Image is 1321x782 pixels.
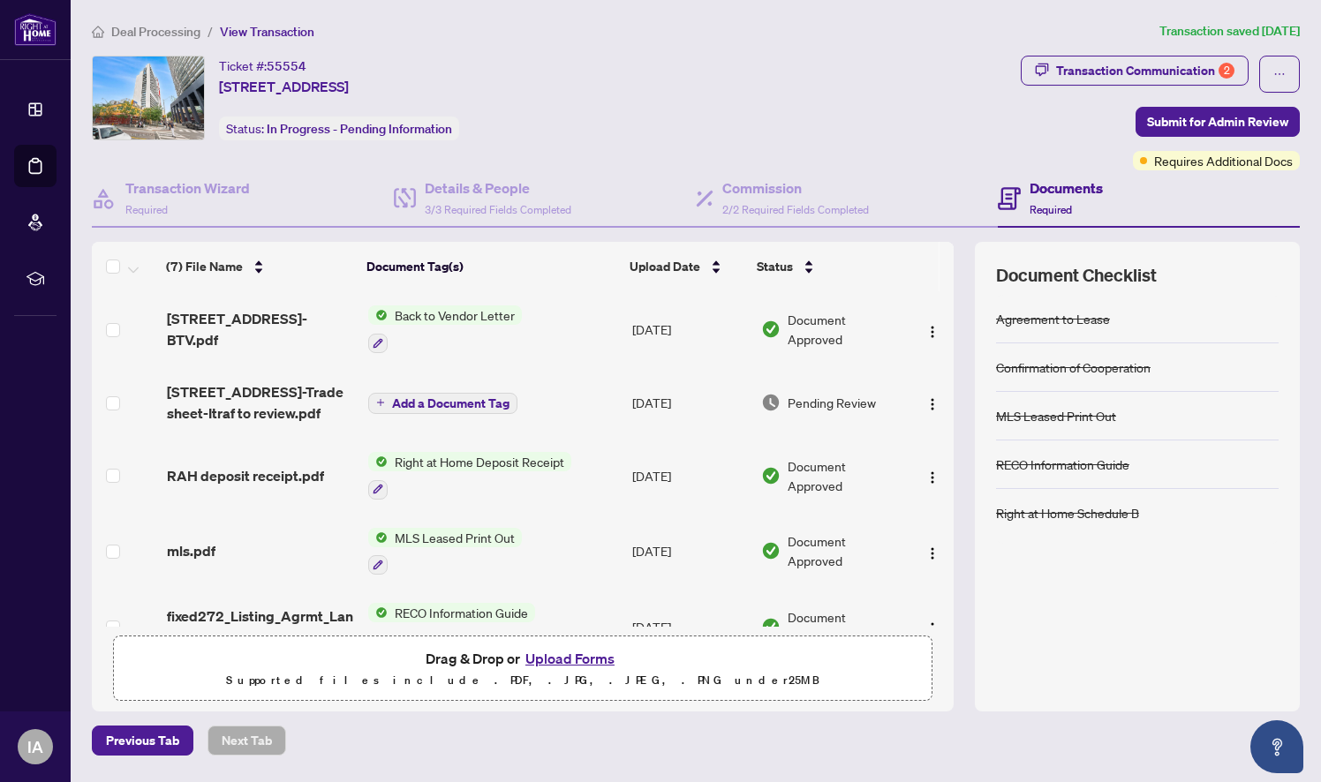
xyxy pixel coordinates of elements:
[14,13,57,46] img: logo
[996,357,1151,377] div: Confirmation of Cooperation
[388,603,535,622] span: RECO Information Guide
[520,647,620,670] button: Upload Forms
[426,647,620,670] span: Drag & Drop or
[368,528,522,575] button: Status IconMLS Leased Print Out
[167,465,324,486] span: RAH deposit receipt.pdf
[114,636,932,702] span: Drag & Drop orUpload FormsSupported files include .PDF, .JPG, .JPEG, .PNG under25MB
[92,726,193,756] button: Previous Tab
[219,76,349,97] span: [STREET_ADDRESS]
[220,24,314,40] span: View Transaction
[359,242,622,291] th: Document Tag(s)
[125,203,168,216] span: Required
[425,203,571,216] span: 3/3 Required Fields Completed
[167,381,354,424] span: [STREET_ADDRESS]-Trade sheet-Itraf to review.pdf
[368,603,567,650] button: Status IconRECO Information Guide
[125,177,250,199] h4: Transaction Wizard
[368,305,522,353] button: Status IconBack to Vendor Letter
[750,242,904,291] th: Status
[1159,21,1300,41] article: Transaction saved [DATE]
[918,462,947,490] button: Logo
[1030,177,1103,199] h4: Documents
[93,56,204,139] img: IMG-C12432384_1.jpg
[925,621,940,635] img: Logo
[368,393,517,414] button: Add a Document Tag
[92,26,104,38] span: home
[918,315,947,343] button: Logo
[630,257,700,276] span: Upload Date
[761,393,781,412] img: Document Status
[925,397,940,411] img: Logo
[722,177,869,199] h4: Commission
[625,291,753,367] td: [DATE]
[219,56,306,76] div: Ticket #:
[159,242,359,291] th: (7) File Name
[267,121,452,137] span: In Progress - Pending Information
[788,607,902,646] span: Document Approved
[166,257,243,276] span: (7) File Name
[788,310,902,349] span: Document Approved
[788,393,876,412] span: Pending Review
[996,309,1110,328] div: Agreement to Lease
[625,514,753,590] td: [DATE]
[167,540,215,561] span: mls.pdf
[368,452,571,500] button: Status IconRight at Home Deposit Receipt
[368,452,388,471] img: Status Icon
[925,546,940,560] img: Logo
[368,603,388,622] img: Status Icon
[918,537,947,565] button: Logo
[267,58,306,74] span: 55554
[167,605,354,648] span: fixed272_Listing_Agrmt_Landlord_Designated_Rep_Agrmt_Auth_to_Offer_for_Lease_-_PropTx-[PERSON_NAM...
[623,242,750,291] th: Upload Date
[27,734,43,759] span: IA
[388,452,571,471] span: Right at Home Deposit Receipt
[996,455,1129,474] div: RECO Information Guide
[625,438,753,514] td: [DATE]
[1030,203,1072,216] span: Required
[761,617,781,636] img: Document Status
[761,320,781,339] img: Document Status
[392,397,510,410] span: Add a Document Tag
[788,456,902,495] span: Document Approved
[1250,720,1303,773] button: Open asap
[996,263,1157,288] span: Document Checklist
[918,613,947,641] button: Logo
[996,406,1116,425] div: MLS Leased Print Out
[368,305,388,325] img: Status Icon
[1154,151,1293,170] span: Requires Additional Docs
[388,305,522,325] span: Back to Vendor Letter
[125,670,921,691] p: Supported files include .PDF, .JPG, .JPEG, .PNG under 25 MB
[106,726,179,755] span: Previous Tab
[625,589,753,665] td: [DATE]
[761,541,781,560] img: Document Status
[625,367,753,438] td: [DATE]
[1219,63,1234,79] div: 2
[1147,108,1288,136] span: Submit for Admin Review
[376,398,385,407] span: plus
[925,325,940,339] img: Logo
[757,257,793,276] span: Status
[722,203,869,216] span: 2/2 Required Fields Completed
[368,391,517,414] button: Add a Document Tag
[788,531,902,570] span: Document Approved
[1021,56,1249,86] button: Transaction Communication2
[1136,107,1300,137] button: Submit for Admin Review
[925,470,940,485] img: Logo
[425,177,571,199] h4: Details & People
[1273,68,1286,80] span: ellipsis
[219,117,459,140] div: Status:
[368,528,388,547] img: Status Icon
[208,726,286,756] button: Next Tab
[996,503,1139,523] div: Right at Home Schedule B
[388,528,522,547] span: MLS Leased Print Out
[111,24,200,40] span: Deal Processing
[761,466,781,485] img: Document Status
[918,388,947,417] button: Logo
[1056,56,1234,85] div: Transaction Communication
[167,308,354,350] span: [STREET_ADDRESS]-BTV.pdf
[208,21,213,41] li: /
